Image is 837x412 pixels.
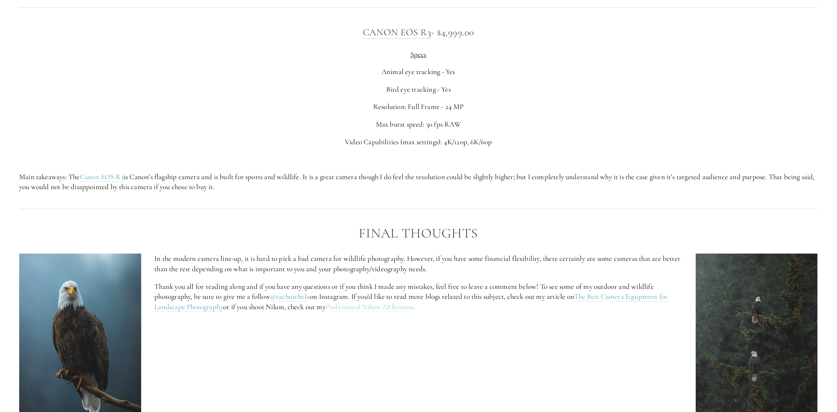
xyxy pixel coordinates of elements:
[19,67,818,77] p: Animal eye tracking - Yes
[154,292,670,312] a: The Best Camera Equipment for Landscape Photography
[19,137,818,147] p: Video Capabilities (max settings): 4K/120p, 6K/60p
[19,226,818,241] h2: Final Thoughts
[154,282,682,312] p: Thank you all for reading along and if you have any questions or if you think I made any mistakes...
[270,292,310,302] a: @zachnicholz
[19,25,818,40] h3: - $4,999.00
[363,26,432,39] a: Canon EOS R3
[19,84,818,95] p: Bird eye tracking - Yes
[154,254,682,274] p: In the modern camera line-up, it is hard to pick a bad camera for wildlife photography. However, ...
[19,172,818,192] p: Main takeaways: The is Canon’s flagship camera and is built for sports and wildlife. It is a grea...
[80,172,124,182] a: Canon EOS R3
[410,50,427,59] span: Specs
[19,119,818,130] p: Max burst speed: 30 fps RAW
[326,302,413,312] a: Professional Nikon Z8 Review
[19,102,818,112] p: Resolution: Full Frame - 24 MP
